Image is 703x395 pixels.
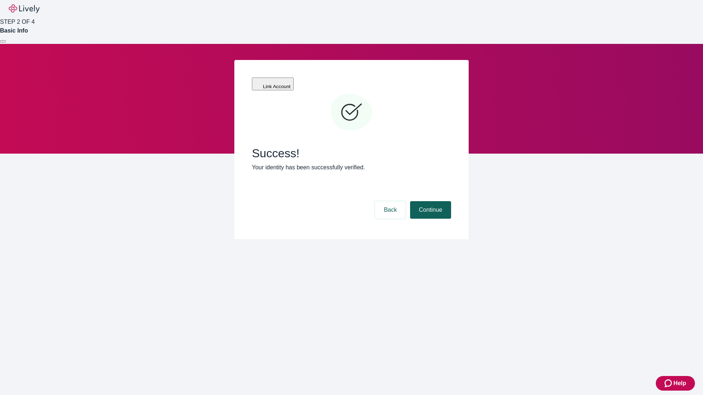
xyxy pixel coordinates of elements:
svg: Zendesk support icon [665,379,673,388]
button: Back [375,201,406,219]
button: Continue [410,201,451,219]
span: Help [673,379,686,388]
svg: Checkmark icon [330,91,373,135]
button: Zendesk support iconHelp [656,376,695,391]
span: Success! [252,146,451,160]
img: Lively [9,4,40,13]
p: Your identity has been successfully verified. [252,163,451,172]
button: Link Account [252,78,294,90]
